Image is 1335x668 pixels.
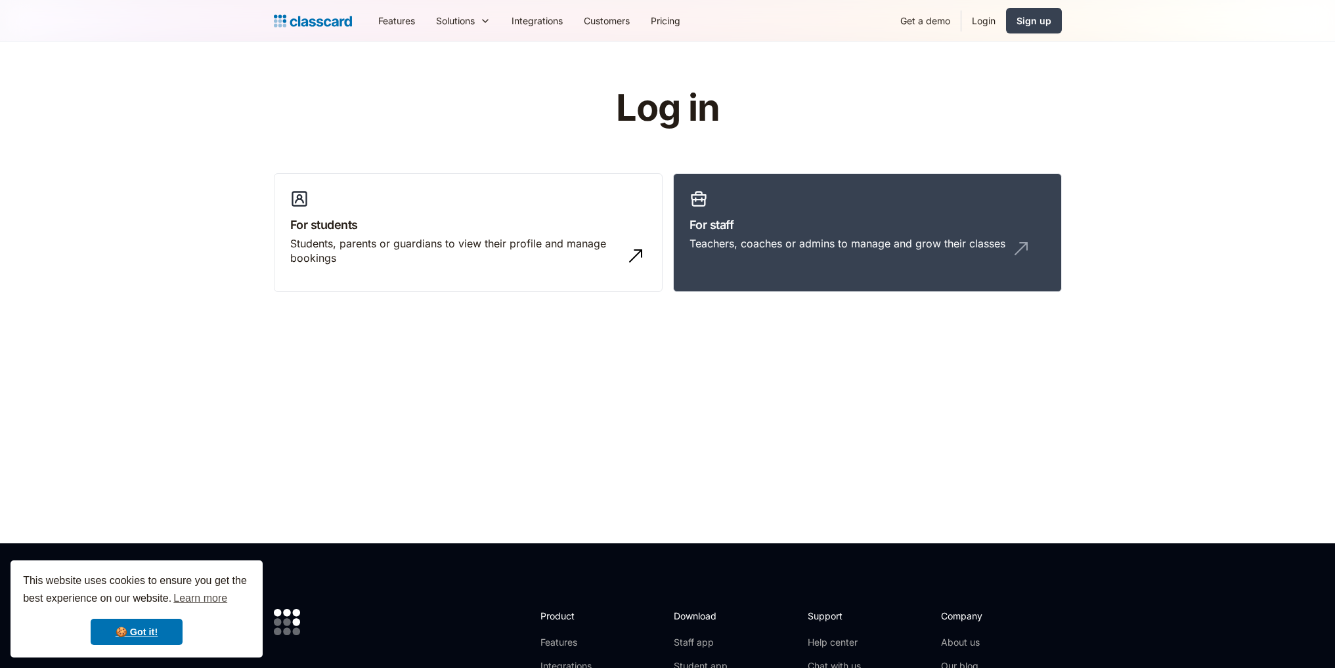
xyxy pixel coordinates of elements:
[274,12,352,30] a: home
[436,14,475,28] div: Solutions
[941,636,1028,649] a: About us
[11,560,263,658] div: cookieconsent
[459,88,876,129] h1: Log in
[674,609,728,623] h2: Download
[890,6,961,35] a: Get a demo
[290,216,646,234] h3: For students
[171,589,229,608] a: learn more about cookies
[808,609,861,623] h2: Support
[274,173,663,293] a: For studentsStudents, parents or guardians to view their profile and manage bookings
[674,636,728,649] a: Staff app
[808,636,861,649] a: Help center
[689,236,1005,251] div: Teachers, coaches or admins to manage and grow their classes
[501,6,573,35] a: Integrations
[689,216,1045,234] h3: For staff
[540,609,611,623] h2: Product
[23,573,250,608] span: This website uses cookies to ensure you get the best experience on our website.
[540,636,611,649] a: Features
[91,619,183,645] a: dismiss cookie message
[1017,14,1051,28] div: Sign up
[640,6,691,35] a: Pricing
[573,6,640,35] a: Customers
[961,6,1006,35] a: Login
[426,6,501,35] div: Solutions
[368,6,426,35] a: Features
[1006,8,1062,33] a: Sign up
[290,236,620,266] div: Students, parents or guardians to view their profile and manage bookings
[941,609,1028,623] h2: Company
[673,173,1062,293] a: For staffTeachers, coaches or admins to manage and grow their classes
